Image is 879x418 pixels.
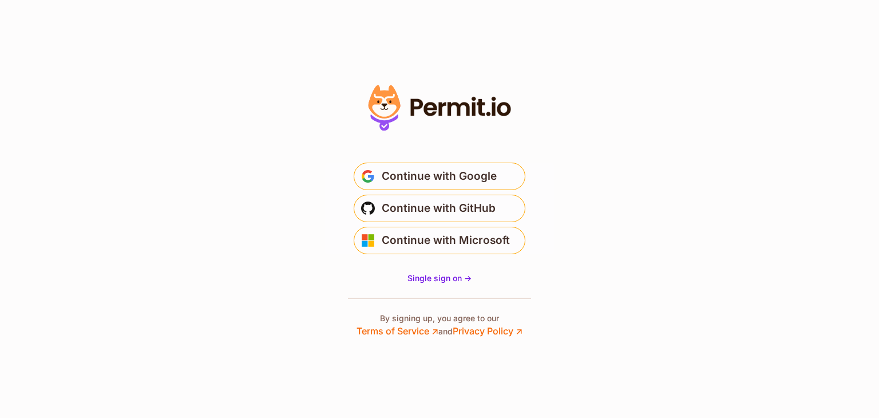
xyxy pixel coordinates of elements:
button: Continue with GitHub [354,195,525,222]
button: Continue with Microsoft [354,227,525,254]
span: Single sign on -> [407,273,472,283]
a: Single sign on -> [407,273,472,284]
span: Continue with Microsoft [382,231,510,250]
button: Continue with Google [354,163,525,190]
p: By signing up, you agree to our and [357,313,522,338]
span: Continue with Google [382,167,497,186]
a: Privacy Policy ↗ [453,325,522,337]
span: Continue with GitHub [382,199,496,218]
a: Terms of Service ↗ [357,325,438,337]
